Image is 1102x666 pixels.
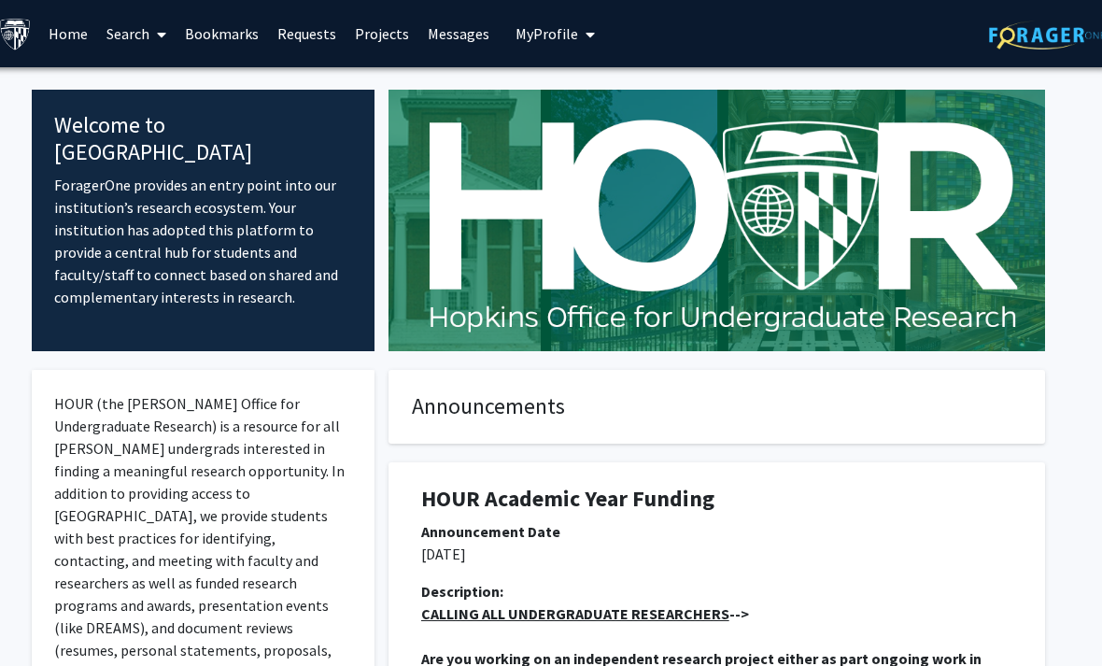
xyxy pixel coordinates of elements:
[418,1,499,66] a: Messages
[421,543,1012,565] p: [DATE]
[389,90,1045,351] img: Cover Image
[97,1,176,66] a: Search
[14,582,79,652] iframe: Chat
[421,604,729,623] u: CALLING ALL UNDERGRADUATE RESEARCHERS
[176,1,268,66] a: Bookmarks
[54,174,352,308] p: ForagerOne provides an entry point into our institution’s research ecosystem. Your institution ha...
[39,1,97,66] a: Home
[412,393,1022,420] h4: Announcements
[421,580,1012,602] div: Description:
[516,24,578,43] span: My Profile
[421,604,749,623] strong: -->
[268,1,346,66] a: Requests
[54,112,352,166] h4: Welcome to [GEOGRAPHIC_DATA]
[421,486,1012,513] h1: HOUR Academic Year Funding
[421,520,1012,543] div: Announcement Date
[346,1,418,66] a: Projects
